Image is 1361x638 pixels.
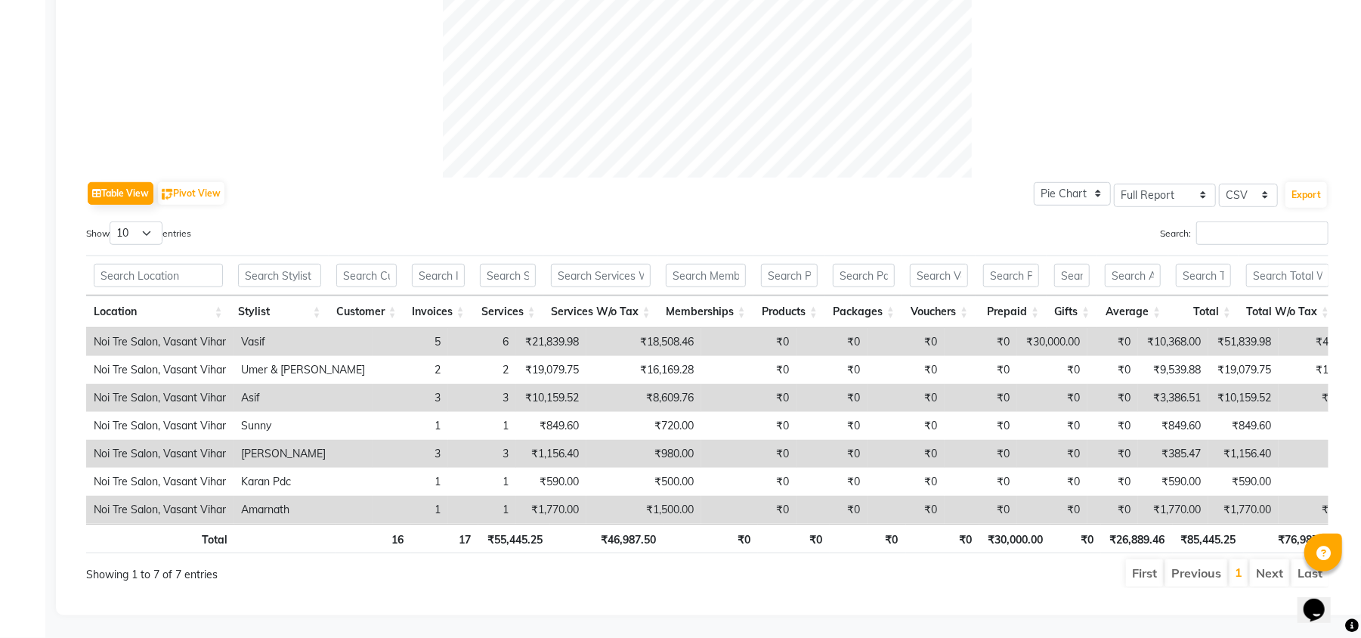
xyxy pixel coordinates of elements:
[86,356,234,384] td: Noi Tre Salon, Vasant Vihar
[796,468,868,496] td: ₹0
[796,412,868,440] td: ₹0
[516,412,586,440] td: ₹849.60
[516,440,586,468] td: ₹1,156.40
[1208,384,1279,412] td: ₹10,159.52
[902,296,976,328] th: Vouchers: activate to sort column ascending
[1087,328,1138,356] td: ₹0
[868,496,945,524] td: ₹0
[833,264,895,287] input: Search Packages
[1087,496,1138,524] td: ₹0
[1138,384,1208,412] td: ₹3,386.51
[945,384,1017,412] td: ₹0
[1138,440,1208,468] td: ₹385.47
[336,264,397,287] input: Search Customer
[373,356,448,384] td: 2
[945,328,1017,356] td: ₹0
[448,468,516,496] td: 1
[945,412,1017,440] td: ₹0
[945,468,1017,496] td: ₹0
[663,524,758,553] th: ₹0
[868,328,945,356] td: ₹0
[701,384,796,412] td: ₹0
[830,524,906,553] th: ₹0
[983,264,1039,287] input: Search Prepaid
[373,496,448,524] td: 1
[238,264,321,287] input: Search Stylist
[472,296,543,328] th: Services: activate to sort column ascending
[234,440,373,468] td: [PERSON_NAME]
[586,328,701,356] td: ₹18,508.46
[796,440,868,468] td: ₹0
[586,440,701,468] td: ₹980.00
[234,496,373,524] td: Amarnath
[88,182,153,205] button: Table View
[701,412,796,440] td: ₹0
[550,524,663,553] th: ₹46,987.50
[1087,412,1138,440] td: ₹0
[753,296,825,328] th: Products: activate to sort column ascending
[701,328,796,356] td: ₹0
[1017,496,1087,524] td: ₹0
[1208,328,1279,356] td: ₹51,839.98
[373,468,448,496] td: 1
[86,384,234,412] td: Noi Tre Salon, Vasant Vihar
[86,328,234,356] td: Noi Tre Salon, Vasant Vihar
[412,264,465,287] input: Search Invoices
[94,264,223,287] input: Search Location
[761,264,818,287] input: Search Products
[516,384,586,412] td: ₹10,159.52
[448,384,516,412] td: 3
[796,328,868,356] td: ₹0
[373,412,448,440] td: 1
[1138,468,1208,496] td: ₹590.00
[1176,264,1231,287] input: Search Total
[976,296,1047,328] th: Prepaid: activate to sort column ascending
[86,296,230,328] th: Location: activate to sort column ascending
[1138,328,1208,356] td: ₹10,368.00
[234,356,373,384] td: Umer & [PERSON_NAME]
[1208,412,1279,440] td: ₹849.60
[586,468,701,496] td: ₹500.00
[868,440,945,468] td: ₹0
[86,440,234,468] td: Noi Tre Salon, Vasant Vihar
[586,384,701,412] td: ₹8,609.76
[1087,440,1138,468] td: ₹0
[543,296,658,328] th: Services W/o Tax: activate to sort column ascending
[1087,384,1138,412] td: ₹0
[516,356,586,384] td: ₹19,079.75
[658,296,753,328] th: Memberships: activate to sort column ascending
[666,264,746,287] input: Search Memberships
[516,328,586,356] td: ₹21,839.98
[110,221,162,245] select: Showentries
[1173,524,1244,553] th: ₹85,445.25
[1101,524,1172,553] th: ₹26,889.46
[945,440,1017,468] td: ₹0
[480,264,536,287] input: Search Services
[516,468,586,496] td: ₹590.00
[868,356,945,384] td: ₹0
[1054,264,1090,287] input: Search Gifts
[796,356,868,384] td: ₹0
[373,328,448,356] td: 5
[701,440,796,468] td: ₹0
[1160,221,1329,245] label: Search:
[478,524,549,553] th: ₹55,445.25
[551,264,651,287] input: Search Services W/o Tax
[234,328,373,356] td: Vasif
[1246,264,1329,287] input: Search Total W/o Tax
[758,524,830,553] th: ₹0
[1138,412,1208,440] td: ₹849.60
[1017,328,1087,356] td: ₹30,000.00
[586,356,701,384] td: ₹16,169.28
[1244,524,1341,553] th: ₹76,987.50
[86,412,234,440] td: Noi Tre Salon, Vasant Vihar
[448,356,516,384] td: 2
[1196,221,1329,245] input: Search:
[1138,496,1208,524] td: ₹1,770.00
[1097,296,1168,328] th: Average: activate to sort column ascending
[701,496,796,524] td: ₹0
[1298,578,1346,623] iframe: chat widget
[411,524,479,553] th: 17
[1017,356,1087,384] td: ₹0
[586,496,701,524] td: ₹1,500.00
